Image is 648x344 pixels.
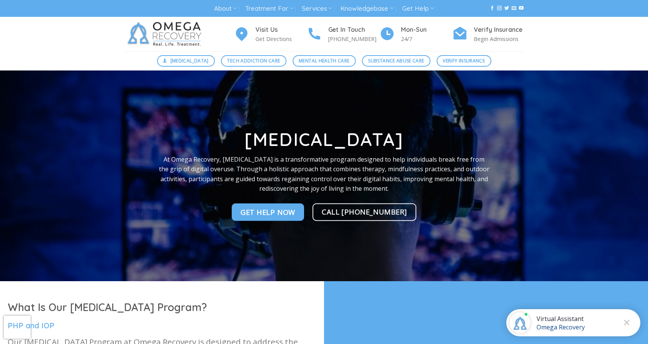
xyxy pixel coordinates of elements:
a: Follow on YouTube [519,6,524,11]
p: 24/7 [401,34,452,43]
a: Call [PHONE_NUMBER] [313,203,416,221]
a: Get In Touch [PHONE_NUMBER] [307,25,380,44]
h4: Mon-Sun [401,25,452,35]
a: About [214,2,237,16]
a: Follow on Facebook [490,6,494,11]
h4: Get In Touch [328,25,380,35]
span: Mental Health Care [299,57,349,64]
span: Call [PHONE_NUMBER] [322,206,407,217]
h4: Visit Us [255,25,307,35]
a: [MEDICAL_DATA] [157,55,215,67]
p: Begin Admissions [474,34,525,43]
a: Get Help NOw [232,203,304,221]
p: At Omega Recovery, [MEDICAL_DATA] is a transformative program designed to help individuals break ... [159,154,489,193]
strong: [MEDICAL_DATA] [244,128,403,151]
a: Services [302,2,332,16]
a: Mental Health Care [293,55,356,67]
a: Verify Insurance [437,55,491,67]
a: Follow on Instagram [497,6,502,11]
img: Omega Recovery [123,17,209,51]
span: Tech Addiction Care [227,57,280,64]
span: [MEDICAL_DATA] [170,57,209,64]
span: PHP and IOP [8,321,54,330]
h1: What Is Our [MEDICAL_DATA] Program? [8,301,316,314]
a: Tech Addiction Care [221,55,286,67]
a: Knowledgebase [340,2,393,16]
p: Get Directions [255,34,307,43]
h4: Verify Insurance [474,25,525,35]
a: Follow on Twitter [504,6,509,11]
a: Treatment For [245,2,293,16]
a: Verify Insurance Begin Admissions [452,25,525,44]
a: Visit Us Get Directions [234,25,307,44]
span: Get Help NOw [241,206,295,218]
a: Substance Abuse Care [362,55,430,67]
p: [PHONE_NUMBER] [328,34,380,43]
a: Send us an email [512,6,516,11]
a: Get Help [402,2,434,16]
span: Substance Abuse Care [368,57,424,64]
span: Verify Insurance [443,57,485,64]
